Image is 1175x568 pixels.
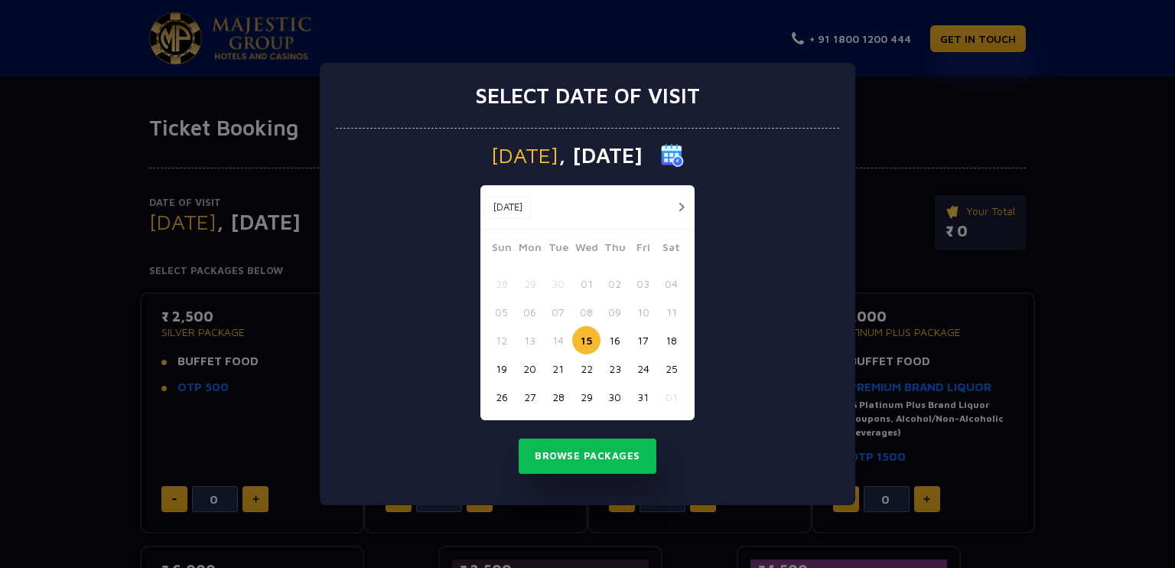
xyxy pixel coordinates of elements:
button: 15 [572,326,601,354]
button: 04 [657,269,685,298]
span: Sat [657,239,685,260]
button: 20 [516,354,544,383]
button: 10 [629,298,657,326]
button: 27 [516,383,544,411]
button: 09 [601,298,629,326]
button: 22 [572,354,601,383]
button: 05 [487,298,516,326]
button: 03 [629,269,657,298]
button: 28 [544,383,572,411]
button: 13 [516,326,544,354]
span: , [DATE] [558,145,643,166]
button: 29 [516,269,544,298]
button: 31 [629,383,657,411]
span: Fri [629,239,657,260]
button: 25 [657,354,685,383]
button: 23 [601,354,629,383]
span: [DATE] [491,145,558,166]
img: calender icon [661,144,684,167]
button: 19 [487,354,516,383]
button: 12 [487,326,516,354]
span: Thu [601,239,629,260]
button: 26 [487,383,516,411]
button: 14 [544,326,572,354]
button: 21 [544,354,572,383]
h3: Select date of visit [475,83,700,109]
button: 08 [572,298,601,326]
span: Mon [516,239,544,260]
button: 29 [572,383,601,411]
span: Wed [572,239,601,260]
span: Tue [544,239,572,260]
button: Browse Packages [519,439,656,474]
button: 17 [629,326,657,354]
button: 28 [487,269,516,298]
button: 01 [572,269,601,298]
button: 18 [657,326,685,354]
button: 30 [601,383,629,411]
button: [DATE] [484,196,531,219]
button: 30 [544,269,572,298]
button: 06 [516,298,544,326]
button: 11 [657,298,685,326]
button: 01 [657,383,685,411]
button: 02 [601,269,629,298]
button: 24 [629,354,657,383]
span: Sun [487,239,516,260]
button: 16 [601,326,629,354]
button: 07 [544,298,572,326]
